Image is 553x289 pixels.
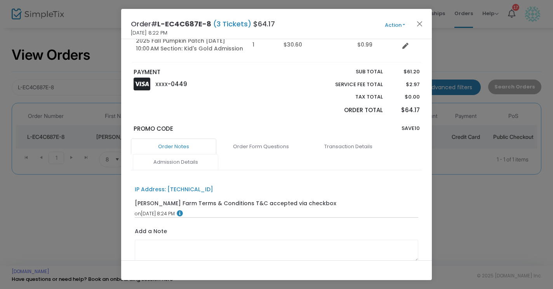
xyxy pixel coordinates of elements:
[390,81,419,88] p: $2.97
[415,19,425,29] button: Close
[133,154,218,170] a: Admission Details
[317,93,383,101] p: Tax Total
[131,138,216,155] a: Order Notes
[135,210,141,217] span: on
[168,80,187,88] span: -0449
[157,19,211,29] span: L-EC4C687E-8
[306,138,391,155] a: Transaction Details
[218,138,304,155] a: Order Form Questions
[390,93,419,101] p: $0.00
[134,68,273,77] p: PAYMENT
[276,125,423,138] div: SAVE10
[135,185,213,194] div: IP Address: [TECHNICAL_ID]
[134,125,273,133] p: Promo Code
[211,19,253,29] span: (3 Tickets)
[135,227,167,237] label: Add a Note
[131,19,275,29] h4: Order# $64.17
[390,106,419,115] p: $64.17
[279,27,353,62] td: $30.60
[317,81,383,88] p: Service Fee Total
[390,68,419,76] p: $61.20
[317,106,383,115] p: Order Total
[353,27,399,62] td: $0.99
[155,81,168,88] span: XXXX
[135,210,419,217] div: [DATE] 8:24 PM
[135,199,336,208] div: [PERSON_NAME] Farm Terms & Conditions T&C accepted via checkbox
[131,29,167,37] span: [DATE] 8:22 PM
[317,68,383,76] p: Sub total
[372,21,418,29] button: Action
[131,27,248,62] td: 2025 Fall Pumpkin Patch [DATE] 10:00 AM Section: Kid's Gold Admission
[248,27,279,62] td: 1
